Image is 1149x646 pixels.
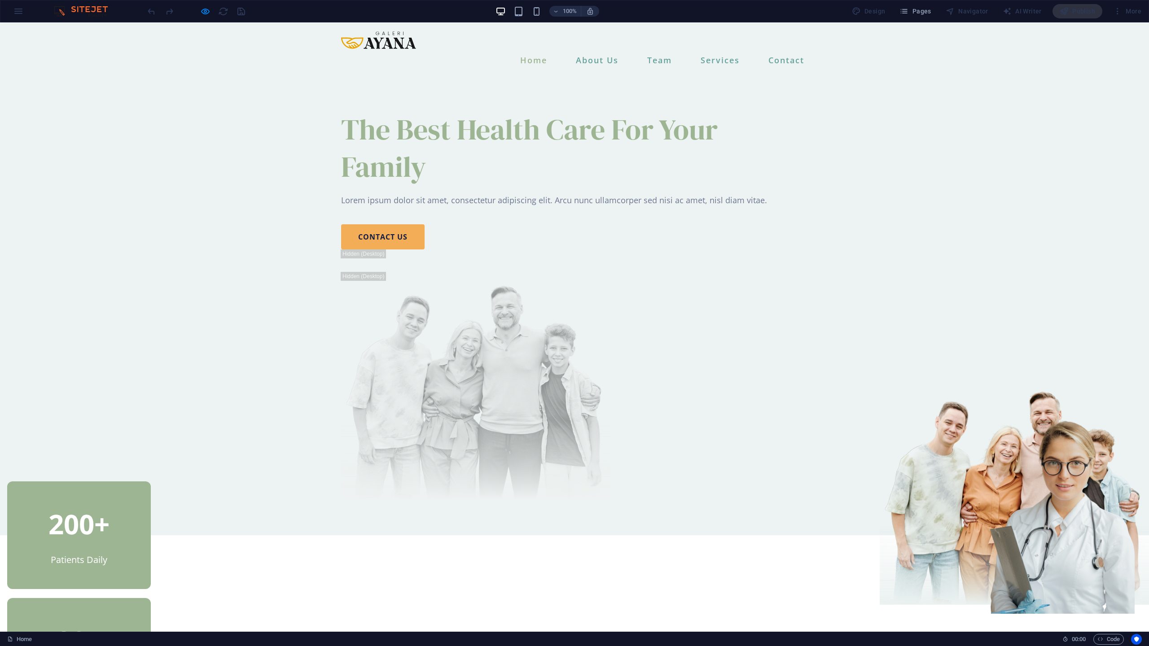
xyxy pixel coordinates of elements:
span: 00 00 [1072,634,1086,645]
div: Design (Ctrl+Alt+Y) [848,4,889,18]
a: Click to cancel selection. Double-click to open Pages [7,634,32,645]
span: Pages [899,7,931,16]
button: 100% [549,6,581,17]
h6: 100% [563,6,577,17]
h6: Session time [1062,634,1086,645]
button: Usercentrics [1131,634,1142,645]
i: On resize automatically adjust zoom level to fit chosen device. [586,7,594,15]
button: Code [1093,634,1124,645]
img: Editor Logo [52,6,119,17]
span: : [1078,636,1079,642]
button: Pages [896,4,934,18]
span: Code [1097,634,1120,645]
